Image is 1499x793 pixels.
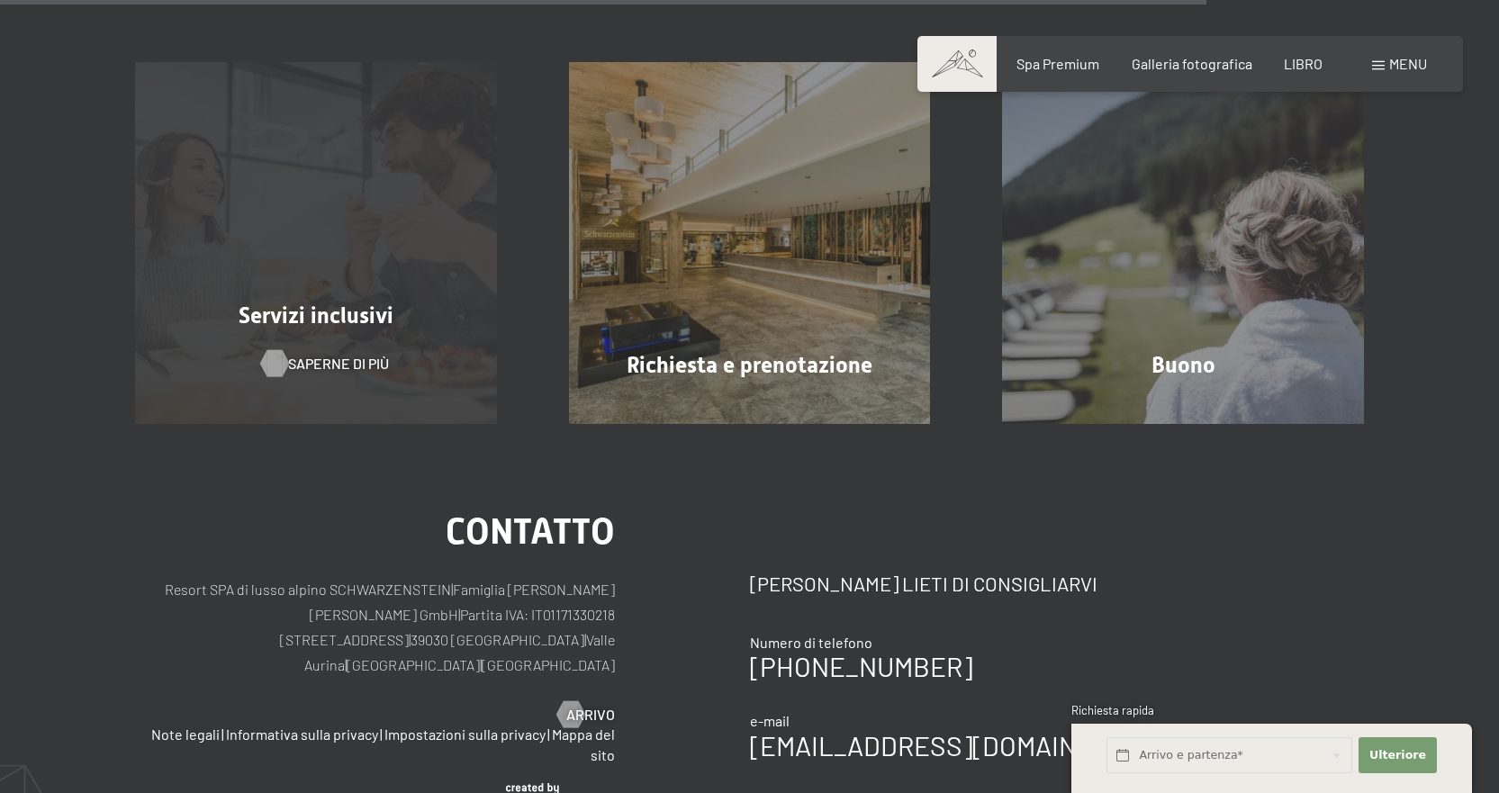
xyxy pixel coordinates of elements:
[446,510,615,553] font: contatto
[453,581,615,598] font: Famiglia [PERSON_NAME]
[226,725,378,743] a: Informativa sulla privacy
[460,606,615,623] font: Partita IVA: IT01171330218
[347,656,480,673] font: [GEOGRAPHIC_DATA]
[566,706,615,723] font: Arrivo
[221,725,224,743] font: |
[384,725,546,743] a: Impostazioni sulla privacy
[750,572,1097,595] font: [PERSON_NAME] lieti di consigliarvi
[627,352,872,378] font: Richiesta e prenotazione
[458,606,460,623] font: |
[451,581,453,598] font: |
[750,712,790,729] font: e-mail
[380,725,383,743] font: |
[411,631,584,648] font: 39030 [GEOGRAPHIC_DATA]
[547,725,550,743] font: |
[750,650,972,682] a: [PHONE_NUMBER]
[409,631,411,648] font: |
[239,302,393,329] font: Servizi inclusivi
[280,631,409,648] font: [STREET_ADDRESS]
[165,581,451,598] font: Resort SPA di lusso alpino SCHWARZENSTEIN
[557,705,615,725] a: Arrivo
[1016,55,1099,72] a: Spa Premium
[1369,748,1426,761] font: Ulteriore
[552,725,615,762] a: Mappa del sito
[1132,55,1252,72] a: Galleria fotografica
[151,725,220,743] a: Note legali
[1151,352,1215,378] font: Buono
[966,62,1400,424] a: Rilassati e basta // 5=4 Buono
[480,656,482,673] font: |
[750,634,872,651] font: Numero di telefono
[304,631,615,673] font: Valle Aurina
[1359,737,1436,774] button: Ulteriore
[1071,703,1154,717] font: Richiesta rapida
[1389,55,1427,72] font: menu
[584,631,586,648] font: |
[310,606,458,623] font: [PERSON_NAME] GmbH
[345,656,347,673] font: |
[533,62,967,424] a: Rilassati e basta // 5=4 Richiesta e prenotazione
[482,656,615,673] font: [GEOGRAPHIC_DATA]
[99,62,533,424] a: Rilassati e basta // 5=4 Servizi inclusivi Saperne di più
[288,355,389,372] font: Saperne di più
[1284,55,1323,72] a: LIBRO
[750,729,1169,761] a: [EMAIL_ADDRESS][DOMAIN_NAME]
